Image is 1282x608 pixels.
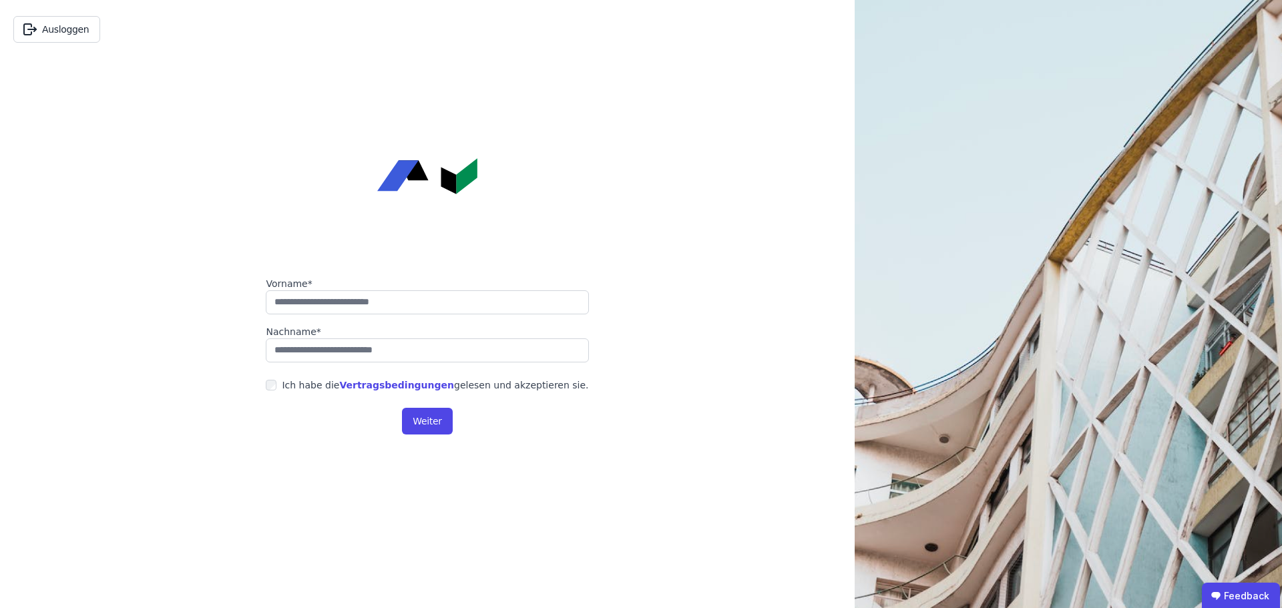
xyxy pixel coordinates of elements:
label: Vorname* [266,277,588,290]
label: Nachname* [266,325,588,338]
img: Concular [377,158,477,194]
button: Ausloggen [13,16,100,43]
button: Weiter [402,408,452,434]
div: Ich habe die gelesen und akzeptieren sie. [282,378,588,392]
a: Vertragsbedingungen [339,380,454,390]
